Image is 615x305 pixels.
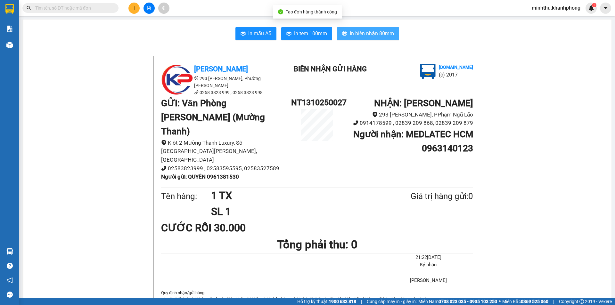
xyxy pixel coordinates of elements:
[418,298,497,305] span: Miền Nam
[343,119,473,127] li: 0914178599 , 02839 209 868, 02839 209 879
[161,75,276,89] li: 293 [PERSON_NAME], Phường [PERSON_NAME]
[329,299,356,304] strong: 1900 633 818
[143,3,155,14] button: file-add
[161,89,276,96] li: 0258 3823 999 , 0258 3823 998
[6,42,13,48] img: warehouse-icon
[161,236,473,253] h1: Tổng phải thu: 0
[161,140,167,145] span: environment
[384,277,473,285] li: [PERSON_NAME]
[158,3,169,14] button: aim
[499,300,501,303] span: ⚪️
[132,6,136,10] span: plus
[439,299,497,304] strong: 0708 023 035 - 0935 103 250
[211,188,380,204] h1: 1 TX
[286,9,337,14] span: Tạo đơn hàng thành công
[211,204,380,220] h1: SL 1
[439,71,473,79] li: (c) 2017
[588,5,594,11] img: icon-new-feature
[169,297,426,301] i: Quý Khách phải báo mã số trên Biên Nhận Gửi Hàng khi nhận hàng, phải trình CMND và giấy giới thiệ...
[241,31,246,37] span: printer
[593,3,595,7] span: 1
[6,26,13,32] img: solution-icon
[281,27,332,40] button: printerIn tem 100mm
[194,90,199,94] span: phone
[7,263,13,269] span: question-circle
[27,6,31,10] span: search
[521,299,548,304] strong: 0369 525 060
[353,129,473,154] b: Người nhận : MEDLATEC HCM 0963140123
[384,254,473,261] li: 21:22[DATE]
[294,29,327,37] span: In tem 100mm
[353,120,358,125] span: phone
[7,292,13,298] span: message
[372,112,378,117] span: environment
[297,298,356,305] span: Hỗ trợ kỹ thuật:
[420,64,436,79] img: logo.jpg
[161,64,193,96] img: logo.jpg
[248,29,271,37] span: In mẫu A5
[147,6,151,10] span: file-add
[5,4,14,14] img: logo-vxr
[553,298,554,305] span: |
[343,110,473,119] li: 293 [PERSON_NAME], PPhạm Ngũ Lão
[374,98,473,108] b: NHẬN : [PERSON_NAME]
[161,173,239,180] b: Người gửi : QUYÊN 0961381530
[291,96,343,109] h1: NT1310250027
[502,298,548,305] span: Miền Bắc
[294,65,367,73] b: BIÊN NHẬN GỬI HÀNG
[161,6,166,10] span: aim
[603,5,609,11] span: caret-down
[527,4,586,12] span: minhthu.khanhphong
[384,261,473,269] li: Ký nhận
[161,164,291,173] li: 02583823999 , 02583595595, 02583527589
[161,165,167,171] span: phone
[278,9,283,14] span: check-circle
[361,298,362,305] span: |
[128,3,140,14] button: plus
[6,248,13,255] img: warehouse-icon
[380,190,473,203] div: Giá trị hàng gửi: 0
[337,27,399,40] button: printerIn biên nhận 80mm
[286,31,291,37] span: printer
[194,76,199,80] span: environment
[600,3,611,14] button: caret-down
[161,190,211,203] div: Tên hàng:
[7,277,13,283] span: notification
[367,298,417,305] span: Cung cấp máy in - giấy in:
[35,4,111,12] input: Tìm tên, số ĐT hoặc mã đơn
[592,3,596,7] sup: 1
[161,139,291,164] li: Kiôt 2 Mường Thanh Luxury, Số [GEOGRAPHIC_DATA][PERSON_NAME], [GEOGRAPHIC_DATA]
[161,220,264,236] div: CƯỚC RỒI 30.000
[235,27,276,40] button: printerIn mẫu A5
[342,31,347,37] span: printer
[579,299,584,304] span: copyright
[439,65,473,70] b: [DOMAIN_NAME]
[161,98,265,137] b: GỬI : Văn Phòng [PERSON_NAME] (Mường Thanh)
[194,65,248,73] b: [PERSON_NAME]
[350,29,394,37] span: In biên nhận 80mm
